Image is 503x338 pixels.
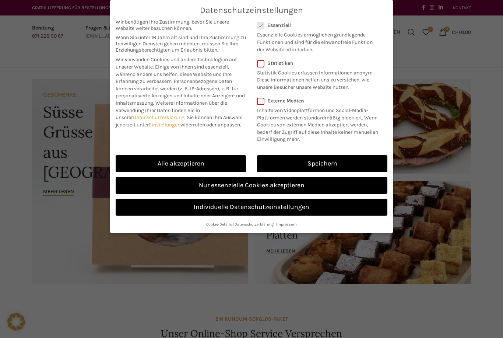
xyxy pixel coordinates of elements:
a: Einstellungen [149,122,180,128]
a: Cookie-Details [206,222,232,227]
p: Statistik Cookies erfassen Informationen anonym. Diese Informationen helfen uns zu verstehen, wie... [257,66,378,91]
p: Essenzielle Cookies ermöglichen grundlegende Funktionen und sind für die einwandfreie Funktion de... [257,28,378,53]
a: Nur essenzielle Cookies akzeptieren [116,177,387,194]
span: Wenn Sie unter 16 Jahre alt sind und Ihre Zustimmung zu freiwilligen Diensten geben möchten, müss... [116,34,246,53]
span: Wir benötigen Ihre Zustimmung, bevor Sie unsere Website weiter besuchen können. [116,19,246,31]
span: Datenschutzeinstellungen [200,6,303,15]
label: Essenziell [257,22,378,28]
a: Speichern [257,155,387,172]
a: Alle akzeptieren [116,155,246,172]
span: Wir verwenden Cookies und andere Technologien auf unserer Website. Einige von ihnen sind essenzie... [116,56,237,84]
a: Datenschutzerklärung [133,114,184,121]
span: Sie können Ihre Auswahl jederzeit unter widerrufen oder anpassen. [116,114,243,128]
p: Inhalte von Videoplattformen und Social-Media-Plattformen werden standardmäßig blockiert. Wenn Co... [257,104,383,143]
label: Statistiken [257,60,378,66]
a: Datenschutzerklärung [235,222,274,227]
a: Individuelle Datenschutzeinstellungen [116,199,387,216]
span: Weitere Informationen über die Verwendung Ihrer Daten finden Sie in unserer . [116,100,227,121]
span: Personenbezogene Daten können verarbeitet werden (z. B. IP-Adressen), z. B. für personalisierte A... [116,78,245,106]
a: Impressum [276,222,297,227]
label: Externe Medien [257,98,383,104]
